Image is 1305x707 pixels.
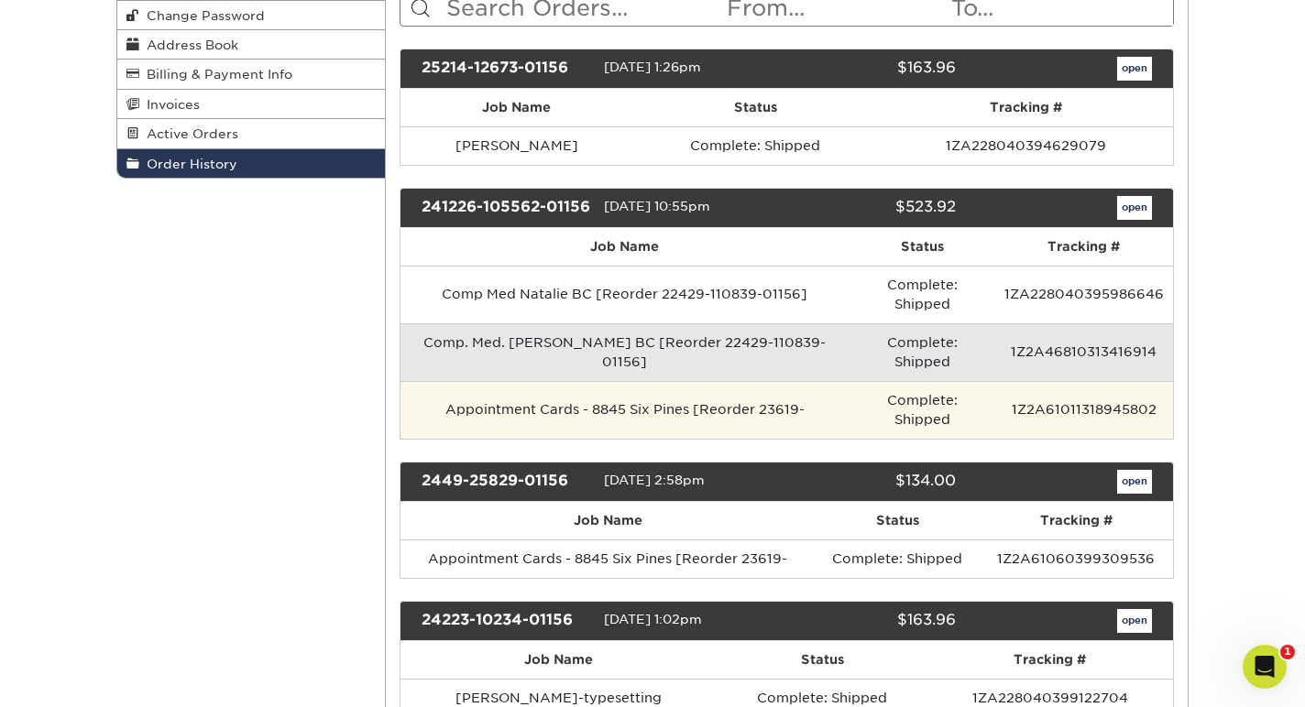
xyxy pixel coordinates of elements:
td: Appointment Cards - 8845 Six Pines [Reorder 23619- [400,539,817,578]
div: 241226-105562-01156 [408,196,604,220]
span: [DATE] 2:58pm [604,473,705,487]
span: Order History [139,157,237,171]
th: Tracking # [878,89,1173,126]
a: open [1117,57,1152,81]
div: 25214-12673-01156 [408,57,604,81]
div: $163.96 [773,57,969,81]
div: $163.96 [773,609,969,633]
th: Job Name [400,502,817,539]
td: Comp. Med. [PERSON_NAME] BC [Reorder 22429-110839-01156] [400,323,850,381]
td: 1Z2A61011318945802 [995,381,1173,439]
th: Job Name [400,89,633,126]
span: [DATE] 1:26pm [604,60,701,74]
span: Billing & Payment Info [139,67,292,82]
th: Job Name [400,228,850,266]
td: Appointment Cards - 8845 Six Pines [Reorder 23619- [400,381,850,439]
td: Complete: Shipped [816,539,979,578]
span: Address Book [139,38,238,52]
a: open [1117,470,1152,494]
span: 1 [1280,645,1295,659]
a: Billing & Payment Info [117,60,385,89]
a: open [1117,609,1152,633]
span: Change Password [139,8,265,23]
td: 1Z2A61060399309536 [980,539,1173,578]
td: Complete: Shipped [850,266,995,323]
td: 1Z2A46810313416914 [995,323,1173,381]
th: Tracking # [995,228,1173,266]
th: Job Name [400,641,718,679]
td: 1ZA228040394629079 [878,126,1173,165]
th: Tracking # [927,641,1173,679]
div: 2449-25829-01156 [408,470,604,494]
td: Complete: Shipped [850,323,995,381]
td: Complete: Shipped [850,381,995,439]
td: [PERSON_NAME] [400,126,633,165]
td: Complete: Shipped [633,126,878,165]
div: $134.00 [773,470,969,494]
span: Invoices [139,97,200,112]
div: 24223-10234-01156 [408,609,604,633]
a: Active Orders [117,119,385,148]
a: Address Book [117,30,385,60]
a: Change Password [117,1,385,30]
th: Status [816,502,979,539]
a: Order History [117,149,385,178]
td: 1ZA228040395986646 [995,266,1173,323]
span: Active Orders [139,126,238,141]
th: Tracking # [980,502,1173,539]
th: Status [850,228,995,266]
iframe: Intercom live chat [1243,645,1287,689]
th: Status [718,641,927,679]
a: open [1117,196,1152,220]
th: Status [633,89,878,126]
span: [DATE] 10:55pm [604,199,710,213]
a: Invoices [117,90,385,119]
td: Comp Med Natalie BC [Reorder 22429-110839-01156] [400,266,850,323]
div: $523.92 [773,196,969,220]
span: [DATE] 1:02pm [604,612,702,626]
